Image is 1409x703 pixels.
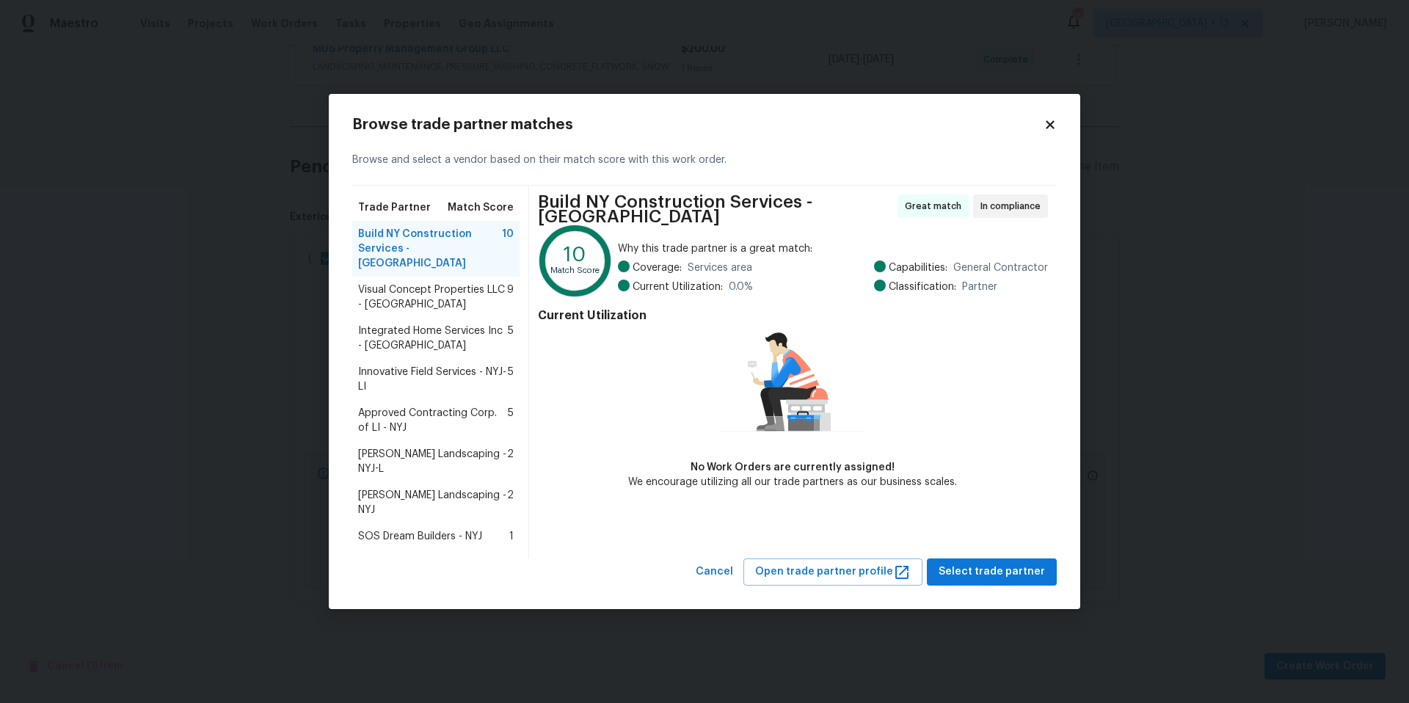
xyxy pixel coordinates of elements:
[358,529,482,544] span: SOS Dream Builders - NYJ
[508,406,514,435] span: 5
[905,199,967,214] span: Great match
[448,200,514,215] span: Match Score
[755,563,911,581] span: Open trade partner profile
[358,447,507,476] span: [PERSON_NAME] Landscaping - NYJ-L
[538,308,1048,323] h4: Current Utilization
[550,267,600,275] text: Match Score
[690,558,739,586] button: Cancel
[507,447,514,476] span: 2
[358,227,502,271] span: Build NY Construction Services - [GEOGRAPHIC_DATA]
[358,324,508,353] span: Integrated Home Services Inc - [GEOGRAPHIC_DATA]
[889,280,956,294] span: Classification:
[980,199,1046,214] span: In compliance
[509,529,514,544] span: 1
[889,261,947,275] span: Capabilities:
[618,241,1048,256] span: Why this trade partner is a great match:
[633,280,723,294] span: Current Utilization:
[508,365,514,394] span: 5
[507,488,514,517] span: 2
[352,117,1044,132] h2: Browse trade partner matches
[962,280,997,294] span: Partner
[564,244,586,265] text: 10
[633,261,682,275] span: Coverage:
[696,563,733,581] span: Cancel
[508,324,514,353] span: 5
[939,563,1045,581] span: Select trade partner
[358,365,508,394] span: Innovative Field Services - NYJ-LI
[358,488,507,517] span: [PERSON_NAME] Landscaping - NYJ
[538,194,893,224] span: Build NY Construction Services - [GEOGRAPHIC_DATA]
[358,406,508,435] span: Approved Contracting Corp. of LI - NYJ
[358,200,431,215] span: Trade Partner
[729,280,753,294] span: 0.0 %
[352,135,1057,186] div: Browse and select a vendor based on their match score with this work order.
[953,261,1048,275] span: General Contractor
[502,227,514,271] span: 10
[688,261,752,275] span: Services area
[743,558,922,586] button: Open trade partner profile
[927,558,1057,586] button: Select trade partner
[628,460,957,475] div: No Work Orders are currently assigned!
[507,283,514,312] span: 9
[628,475,957,489] div: We encourage utilizing all our trade partners as our business scales.
[358,283,507,312] span: Visual Concept Properties LLC - [GEOGRAPHIC_DATA]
